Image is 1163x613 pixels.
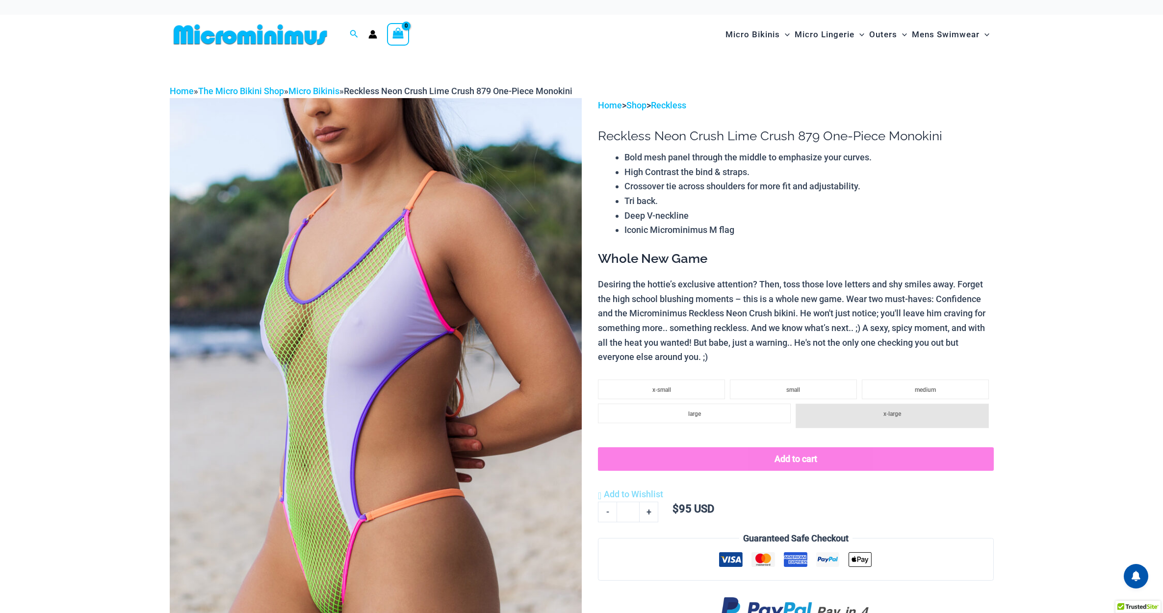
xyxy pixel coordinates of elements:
[624,223,993,237] li: Iconic Microminimus M flag
[598,277,993,364] p: Desiring the hottie’s exclusive attention? Then, toss those love letters and shy smiles away. For...
[344,86,572,96] span: Reckless Neon Crush Lime Crush 879 One-Piece Monokini
[617,502,640,522] input: Product quantity
[909,20,992,50] a: Mens SwimwearMenu ToggleMenu Toggle
[688,410,701,417] span: large
[198,86,284,96] a: The Micro Bikini Shop
[598,380,725,399] li: x-small
[739,531,853,546] legend: Guaranteed Safe Checkout
[626,100,646,110] a: Shop
[723,20,792,50] a: Micro BikinisMenu ToggleMenu Toggle
[652,386,671,393] span: x-small
[792,20,867,50] a: Micro LingerieMenu ToggleMenu Toggle
[624,179,993,194] li: Crossover tie across shoulders for more fit and adjustability.
[780,22,790,47] span: Menu Toggle
[980,22,989,47] span: Menu Toggle
[624,165,993,179] li: High Contrast the bind & straps.
[598,251,993,267] h3: Whole New Game
[598,404,791,423] li: large
[883,410,901,417] span: x-large
[722,18,994,51] nav: Site Navigation
[786,386,800,393] span: small
[897,22,907,47] span: Menu Toggle
[672,503,679,515] span: $
[725,22,780,47] span: Micro Bikinis
[869,22,897,47] span: Outers
[915,386,936,393] span: medium
[624,194,993,208] li: Tri back.
[651,100,686,110] a: Reckless
[598,502,617,522] a: -
[170,86,194,96] a: Home
[368,30,377,39] a: Account icon link
[288,86,339,96] a: Micro Bikinis
[854,22,864,47] span: Menu Toggle
[387,23,410,46] a: View Shopping Cart, empty
[598,100,622,110] a: Home
[624,150,993,165] li: Bold mesh panel through the middle to emphasize your curves.
[350,28,359,41] a: Search icon link
[598,128,993,144] h1: Reckless Neon Crush Lime Crush 879 One-Piece Monokini
[170,24,331,46] img: MM SHOP LOGO FLAT
[170,86,572,96] span: » » »
[624,208,993,223] li: Deep V-neckline
[867,20,909,50] a: OutersMenu ToggleMenu Toggle
[598,98,993,113] p: > >
[598,487,663,502] a: Add to Wishlist
[672,503,714,515] bdi: 95 USD
[795,22,854,47] span: Micro Lingerie
[598,447,993,471] button: Add to cart
[862,380,989,399] li: medium
[912,22,980,47] span: Mens Swimwear
[604,489,663,499] span: Add to Wishlist
[730,380,857,399] li: small
[796,404,988,428] li: x-large
[640,502,658,522] a: +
